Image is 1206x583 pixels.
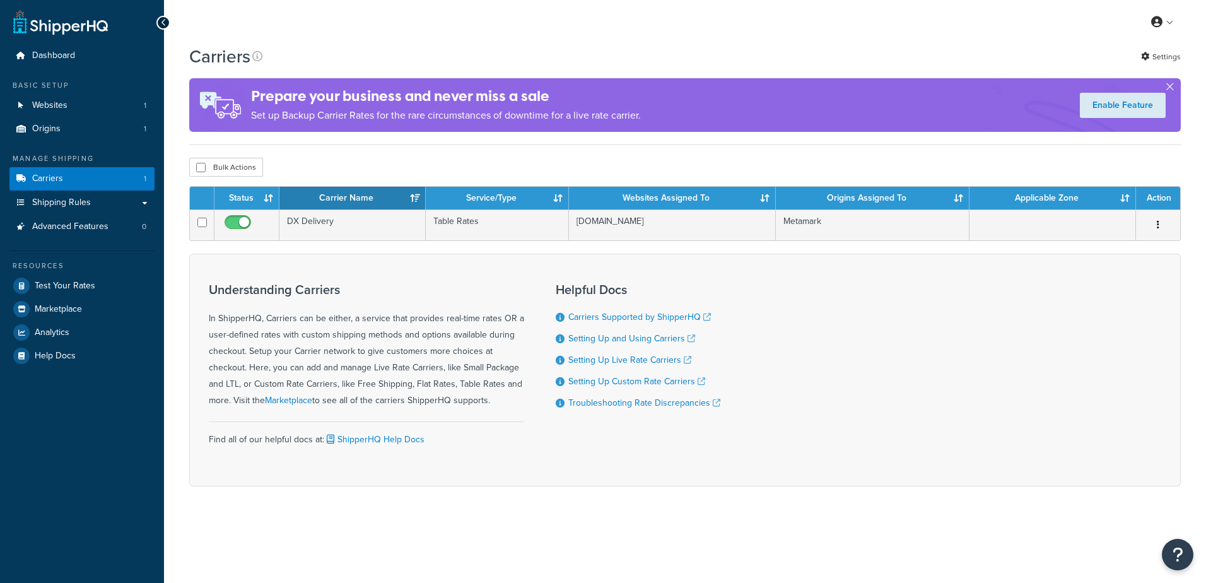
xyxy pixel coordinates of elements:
[209,283,524,409] div: In ShipperHQ, Carriers can be either, a service that provides real-time rates OR a user-defined r...
[209,283,524,297] h3: Understanding Carriers
[426,209,569,240] td: Table Rates
[776,209,969,240] td: Metamark
[35,281,95,291] span: Test Your Rates
[9,215,155,238] a: Advanced Features 0
[35,351,76,362] span: Help Docs
[13,9,108,35] a: ShipperHQ Home
[35,327,69,338] span: Analytics
[1141,48,1181,66] a: Settings
[144,124,146,134] span: 1
[9,94,155,117] a: Websites 1
[251,86,641,107] h4: Prepare your business and never miss a sale
[214,187,279,209] th: Status: activate to sort column ascending
[9,321,155,344] a: Analytics
[568,375,705,388] a: Setting Up Custom Rate Carriers
[568,353,691,367] a: Setting Up Live Rate Carriers
[144,100,146,111] span: 1
[568,310,711,324] a: Carriers Supported by ShipperHQ
[279,209,426,240] td: DX Delivery
[265,394,312,407] a: Marketplace
[556,283,720,297] h3: Helpful Docs
[9,117,155,141] li: Origins
[569,209,776,240] td: [DOMAIN_NAME]
[9,261,155,271] div: Resources
[32,174,63,184] span: Carriers
[9,215,155,238] li: Advanced Features
[32,197,91,208] span: Shipping Rules
[144,174,146,184] span: 1
[324,433,424,446] a: ShipperHQ Help Docs
[568,332,695,345] a: Setting Up and Using Carriers
[1136,187,1180,209] th: Action
[9,274,155,297] a: Test Your Rates
[189,44,250,69] h1: Carriers
[9,191,155,215] a: Shipping Rules
[969,187,1136,209] th: Applicable Zone: activate to sort column ascending
[9,44,155,68] a: Dashboard
[189,78,251,132] img: ad-rules-rateshop-fe6ec290ccb7230408bd80ed9643f0289d75e0ffd9eb532fc0e269fcd187b520.png
[1080,93,1166,118] a: Enable Feature
[32,124,61,134] span: Origins
[9,117,155,141] a: Origins 1
[569,187,776,209] th: Websites Assigned To: activate to sort column ascending
[32,221,108,232] span: Advanced Features
[9,80,155,91] div: Basic Setup
[9,167,155,191] a: Carriers 1
[1162,539,1193,570] button: Open Resource Center
[776,187,969,209] th: Origins Assigned To: activate to sort column ascending
[426,187,569,209] th: Service/Type: activate to sort column ascending
[9,153,155,164] div: Manage Shipping
[35,304,82,315] span: Marketplace
[568,396,720,409] a: Troubleshooting Rate Discrepancies
[209,421,524,448] div: Find all of our helpful docs at:
[251,107,641,124] p: Set up Backup Carrier Rates for the rare circumstances of downtime for a live rate carrier.
[142,221,146,232] span: 0
[9,94,155,117] li: Websites
[9,344,155,367] a: Help Docs
[32,100,67,111] span: Websites
[32,50,75,61] span: Dashboard
[189,158,263,177] button: Bulk Actions
[9,167,155,191] li: Carriers
[9,298,155,321] a: Marketplace
[279,187,426,209] th: Carrier Name: activate to sort column ascending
